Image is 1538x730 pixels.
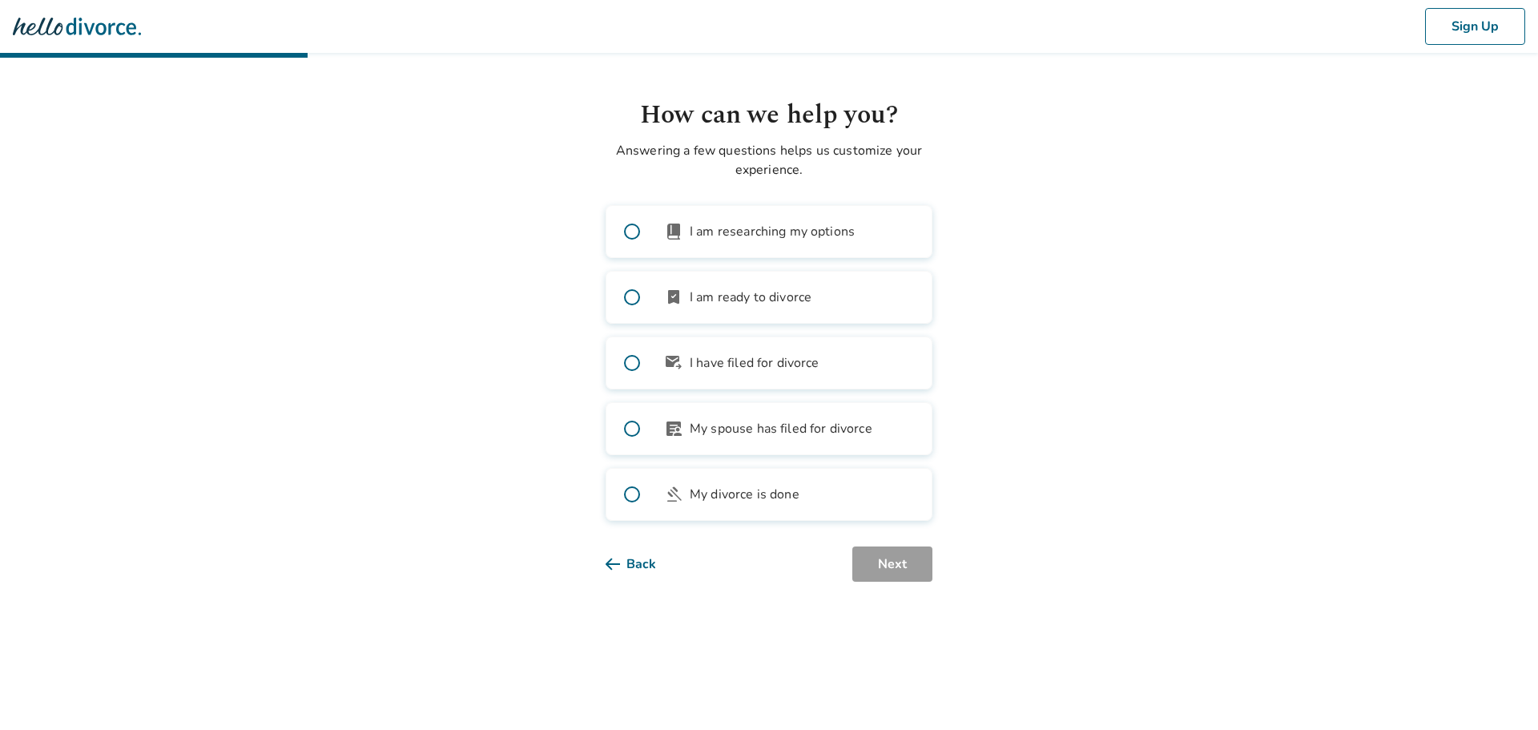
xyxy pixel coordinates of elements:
[690,222,855,241] span: I am researching my options
[664,353,683,373] span: outgoing_mail
[664,222,683,241] span: book_2
[13,10,141,42] img: Hello Divorce Logo
[664,419,683,438] span: article_person
[606,141,932,179] p: Answering a few questions helps us customize your experience.
[606,546,682,582] button: Back
[852,546,932,582] button: Next
[1425,8,1525,45] button: Sign Up
[606,96,932,135] h1: How can we help you?
[664,288,683,307] span: bookmark_check
[1458,653,1538,730] iframe: Chat Widget
[664,485,683,504] span: gavel
[690,485,799,504] span: My divorce is done
[690,353,819,373] span: I have filed for divorce
[690,419,872,438] span: My spouse has filed for divorce
[690,288,811,307] span: I am ready to divorce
